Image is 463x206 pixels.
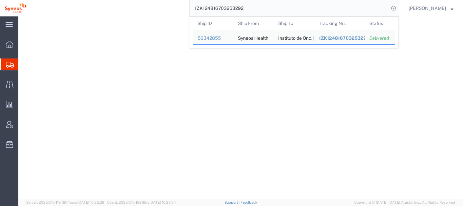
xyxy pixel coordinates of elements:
[193,17,233,30] th: Ship ID
[233,17,274,30] th: Ship From
[409,5,446,12] span: Julie Ryan
[354,200,455,205] span: Copyright © [DATE]-[DATE] Agistix Inc., All Rights Reserved
[365,17,395,30] th: Status
[319,35,369,41] span: 1ZK124816703253292
[193,17,398,48] table: Search Results
[26,200,104,204] span: Server: 2025.17.0-1194904eeae
[408,4,454,12] button: [PERSON_NAME]
[149,200,176,204] span: [DATE] 10:23:34
[224,200,241,204] a: Support
[18,16,463,199] iframe: FS Legacy Container
[319,35,360,42] div: 1ZK124816703253292
[78,200,104,204] span: [DATE] 10:32:38
[5,3,27,13] img: logo
[107,200,176,204] span: Client: 2025.17.0-159f9de
[278,30,310,44] div: Instituto de Onc. de Rosario
[274,17,314,30] th: Ship To
[198,35,229,42] div: 56342855
[314,17,365,30] th: Tracking Nu.
[369,35,390,42] div: Delivered
[238,30,268,44] div: Syneos Health
[190,0,389,16] input: Search for shipment number, reference number
[241,200,257,204] a: Feedback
